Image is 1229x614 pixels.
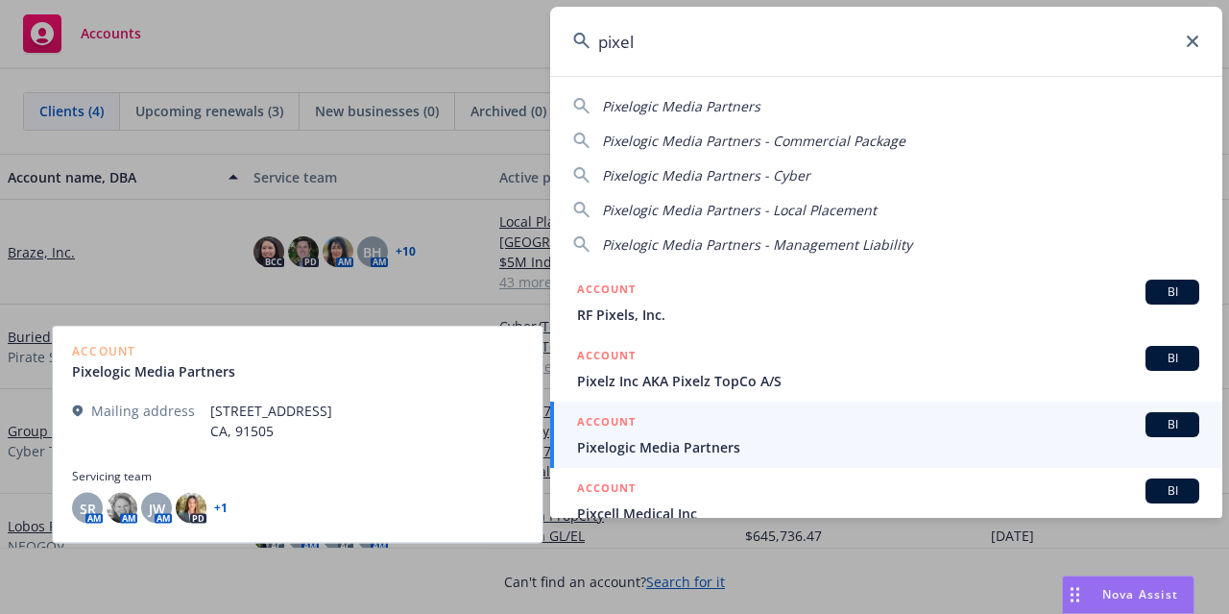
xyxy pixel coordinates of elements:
span: Pixelogic Media Partners - Local Placement [602,201,877,219]
a: ACCOUNTBIPixcell Medical Inc [550,468,1222,534]
span: BI [1153,416,1192,433]
span: Pixcell Medical Inc [577,503,1199,524]
a: ACCOUNTBIRF Pixels, Inc. [550,269,1222,335]
a: ACCOUNTBIPixelz Inc AKA Pixelz TopCo A/S [550,335,1222,402]
button: Nova Assist [1062,576,1194,614]
span: BI [1153,350,1192,367]
span: Pixelogic Media Partners - Cyber [602,166,810,184]
div: Drag to move [1063,577,1087,613]
span: Pixelogic Media Partners - Management Liability [602,235,912,254]
span: Nova Assist [1102,586,1178,602]
span: Pixelogic Media Partners [577,437,1199,457]
span: Pixelogic Media Partners - Commercial Package [602,132,905,150]
h5: ACCOUNT [577,479,636,502]
span: RF Pixels, Inc. [577,305,1199,325]
input: Search... [550,7,1222,76]
h5: ACCOUNT [577,346,636,369]
h5: ACCOUNT [577,280,636,303]
a: ACCOUNTBIPixelogic Media Partners [550,402,1222,468]
span: BI [1153,283,1192,301]
span: Pixelz Inc AKA Pixelz TopCo A/S [577,371,1199,391]
span: Pixelogic Media Partners [602,97,760,115]
h5: ACCOUNT [577,412,636,435]
span: BI [1153,482,1192,500]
